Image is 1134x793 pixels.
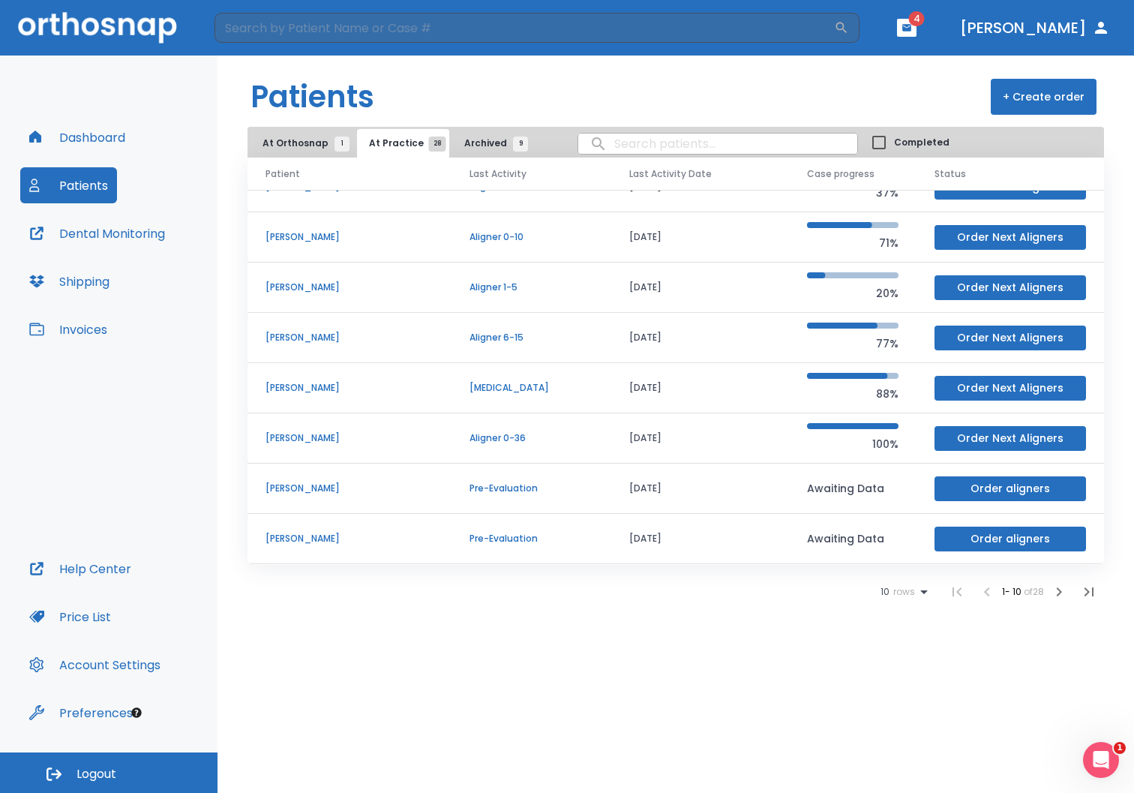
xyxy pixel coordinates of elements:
span: Archived [464,137,520,150]
td: [DATE] [611,514,789,564]
span: Logout [76,766,116,782]
button: Order aligners [934,527,1086,551]
span: 1 [1114,742,1126,754]
p: [PERSON_NAME] [265,281,433,294]
img: Orthosnap [18,12,177,43]
span: At Orthosnap [262,137,342,150]
span: 10 [880,587,889,597]
p: [PERSON_NAME] [265,381,433,395]
span: Case progress [807,167,874,181]
button: Dashboard [20,119,134,155]
button: Help Center [20,551,140,587]
span: Patient [265,167,300,181]
span: Status [934,167,966,181]
span: Last Activity [469,167,526,181]
p: 20% [807,284,898,302]
button: Account Settings [20,647,169,683]
input: search [578,129,857,158]
span: rows [889,587,915,597]
div: Tooltip anchor [130,706,143,719]
span: At Practice [369,137,437,150]
td: [DATE] [611,263,789,313]
p: Pre-Evaluation [469,482,593,495]
p: Pre-Evaluation [469,532,593,545]
button: Order aligners [934,476,1086,501]
p: Awaiting Data [807,479,898,497]
button: + Create order [991,79,1096,115]
p: [PERSON_NAME] [265,230,433,244]
p: Aligner 0-10 [469,230,593,244]
iframe: Intercom live chat [1083,742,1119,778]
button: Order Next Aligners [934,225,1086,250]
span: 28 [429,137,446,152]
td: [DATE] [611,212,789,263]
button: Order Next Aligners [934,426,1086,451]
button: Order Next Aligners [934,376,1086,401]
div: tabs [250,129,535,158]
span: 1 - 10 [1002,585,1024,598]
button: Dental Monitoring [20,215,174,251]
p: [PERSON_NAME] [265,532,433,545]
p: [PERSON_NAME] [265,431,433,445]
h1: Patients [250,74,374,119]
button: Order Next Aligners [934,275,1086,300]
td: [DATE] [611,464,789,514]
button: Invoices [20,311,116,347]
button: Order Next Aligners [934,326,1086,350]
span: 9 [513,137,528,152]
p: Aligner 0-36 [469,431,593,445]
button: Patients [20,167,117,203]
button: [PERSON_NAME] [954,14,1116,41]
span: of 28 [1024,585,1044,598]
p: 77% [807,335,898,353]
span: Last Activity Date [629,167,712,181]
p: Awaiting Data [807,530,898,548]
span: 1 [334,137,349,152]
p: 88% [807,385,898,403]
p: 37% [807,184,898,202]
p: [PERSON_NAME] [265,331,433,344]
span: Completed [894,136,949,149]
td: [DATE] [611,413,789,464]
td: [DATE] [611,363,789,413]
p: Aligner 6-15 [469,331,593,344]
button: Price List [20,599,120,635]
p: [MEDICAL_DATA] [469,381,593,395]
button: Preferences [20,695,142,731]
p: [PERSON_NAME] [265,482,433,495]
td: [DATE] [611,313,789,363]
button: Shipping [20,263,118,299]
p: 100% [807,435,898,453]
input: Search by Patient Name or Case # [214,13,834,43]
span: 4 [909,11,925,26]
p: Aligner 1-5 [469,281,593,294]
p: 71% [807,234,898,252]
